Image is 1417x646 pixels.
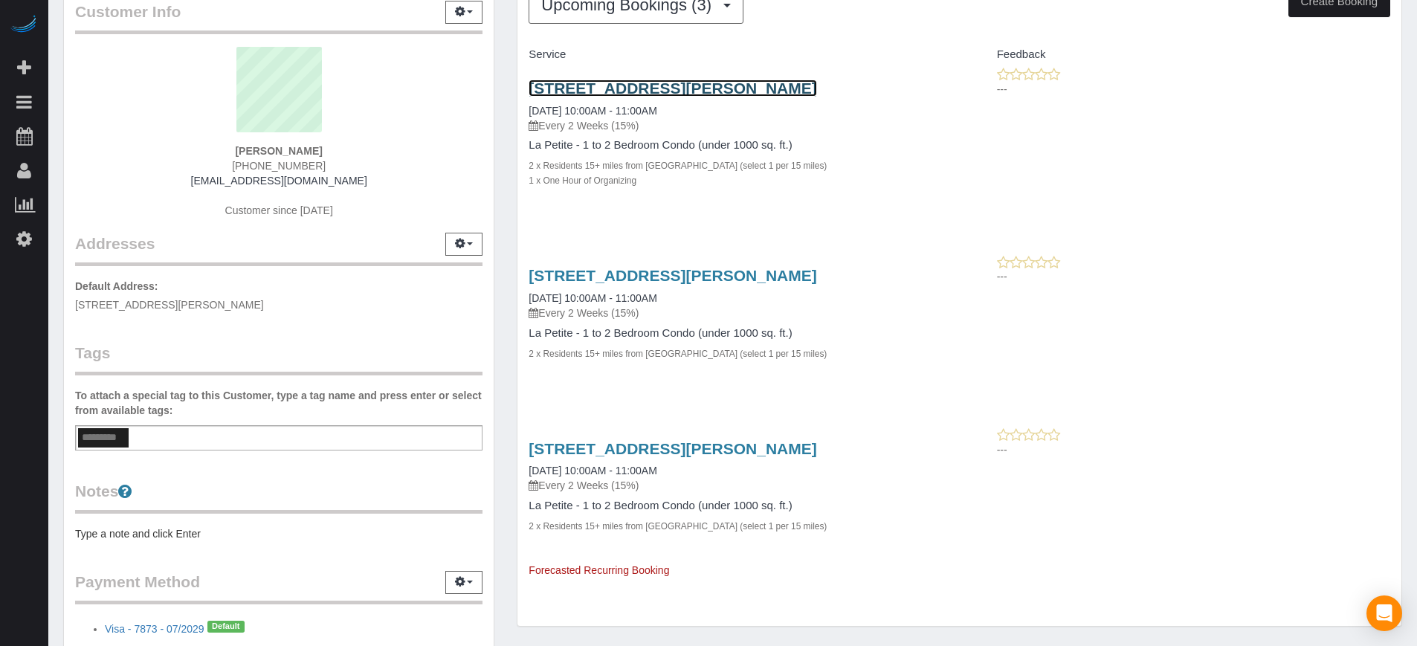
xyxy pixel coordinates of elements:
[191,175,367,187] a: [EMAIL_ADDRESS][DOMAIN_NAME]
[529,175,636,186] small: 1 x One Hour of Organizing
[529,105,656,117] a: [DATE] 10:00AM - 11:00AM
[997,442,1390,457] p: ---
[75,279,158,294] label: Default Address:
[529,465,656,477] a: [DATE] 10:00AM - 11:00AM
[1366,595,1402,631] div: Open Intercom Messenger
[529,306,948,320] p: Every 2 Weeks (15%)
[529,139,948,152] h4: La Petite - 1 to 2 Bedroom Condo (under 1000 sq. ft.)
[529,48,948,61] h4: Service
[529,440,816,457] a: [STREET_ADDRESS][PERSON_NAME]
[529,118,948,133] p: Every 2 Weeks (15%)
[529,327,948,340] h4: La Petite - 1 to 2 Bedroom Condo (under 1000 sq. ft.)
[971,48,1390,61] h4: Feedback
[529,349,827,359] small: 2 x Residents 15+ miles from [GEOGRAPHIC_DATA] (select 1 per 15 miles)
[75,388,482,418] label: To attach a special tag to this Customer, type a tag name and press enter or select from availabl...
[75,571,482,604] legend: Payment Method
[529,267,816,284] a: [STREET_ADDRESS][PERSON_NAME]
[75,480,482,514] legend: Notes
[997,82,1390,97] p: ---
[529,161,827,171] small: 2 x Residents 15+ miles from [GEOGRAPHIC_DATA] (select 1 per 15 miles)
[997,269,1390,284] p: ---
[75,299,264,311] span: [STREET_ADDRESS][PERSON_NAME]
[75,526,482,541] pre: Type a note and click Enter
[75,342,482,375] legend: Tags
[207,621,245,633] span: Default
[529,80,816,97] a: [STREET_ADDRESS][PERSON_NAME]
[235,145,322,157] strong: [PERSON_NAME]
[105,623,204,635] a: Visa - 7873 - 07/2029
[9,15,39,36] img: Automaid Logo
[232,160,326,172] span: [PHONE_NUMBER]
[225,204,333,216] span: Customer since [DATE]
[529,521,827,532] small: 2 x Residents 15+ miles from [GEOGRAPHIC_DATA] (select 1 per 15 miles)
[529,500,948,512] h4: La Petite - 1 to 2 Bedroom Condo (under 1000 sq. ft.)
[75,1,482,34] legend: Customer Info
[529,292,656,304] a: [DATE] 10:00AM - 11:00AM
[529,564,669,576] span: Forecasted Recurring Booking
[529,478,948,493] p: Every 2 Weeks (15%)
